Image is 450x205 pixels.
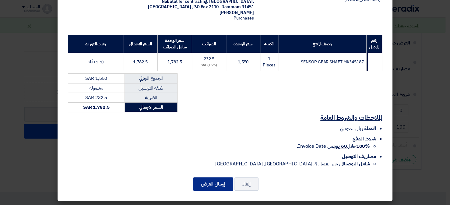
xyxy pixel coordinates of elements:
th: سعر الوحدة [226,35,260,53]
th: رقم الموديل [366,35,382,53]
td: SAR 1,550 [68,74,125,83]
span: مشموله [90,85,103,91]
button: إرسال العرض [193,177,233,191]
span: مصاريف التوصيل [342,153,376,160]
span: 1 Pieces [263,55,276,68]
span: SAR 232.5 [85,94,107,101]
th: وصف المنتج [278,35,367,53]
span: SENSOR GEAR SHAFT MK345187 [301,59,364,65]
strong: SAR 1,782.5 [83,104,110,111]
span: 1,782.5 [167,59,182,65]
th: الكمية [260,35,278,53]
td: المجموع الجزئي [125,74,178,83]
button: إلغاء [234,177,258,191]
span: شروط الدفع [353,135,376,143]
span: (1-2) أيام [88,59,104,65]
td: السعر الاجمالي [125,102,178,112]
u: الملاحظات والشروط العامة [320,113,382,122]
td: الضريبة [125,93,178,103]
span: العملة [364,125,376,132]
span: 1,550 [238,59,249,65]
strong: شامل التوصيل [344,160,370,168]
span: 232.5 [204,56,215,62]
li: الى مقر العميل في [GEOGRAPHIC_DATA], [GEOGRAPHIC_DATA] [68,160,370,168]
th: سعر الوحدة شامل الضرائب [157,35,192,53]
span: 1,782.5 [133,59,147,65]
u: 60 يوم [333,143,347,150]
span: ريال سعودي [340,125,363,132]
div: (15%) VAT [195,63,223,68]
th: الضرائب [192,35,226,53]
span: [PERSON_NAME] [220,9,254,16]
span: Purchases [234,15,254,21]
th: وقت التوريد [68,35,123,53]
span: خلال من Invoice Date. [297,143,370,150]
td: تكلفه التوصيل [125,83,178,93]
strong: 100% [356,143,370,150]
th: السعر الاجمالي [123,35,158,53]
